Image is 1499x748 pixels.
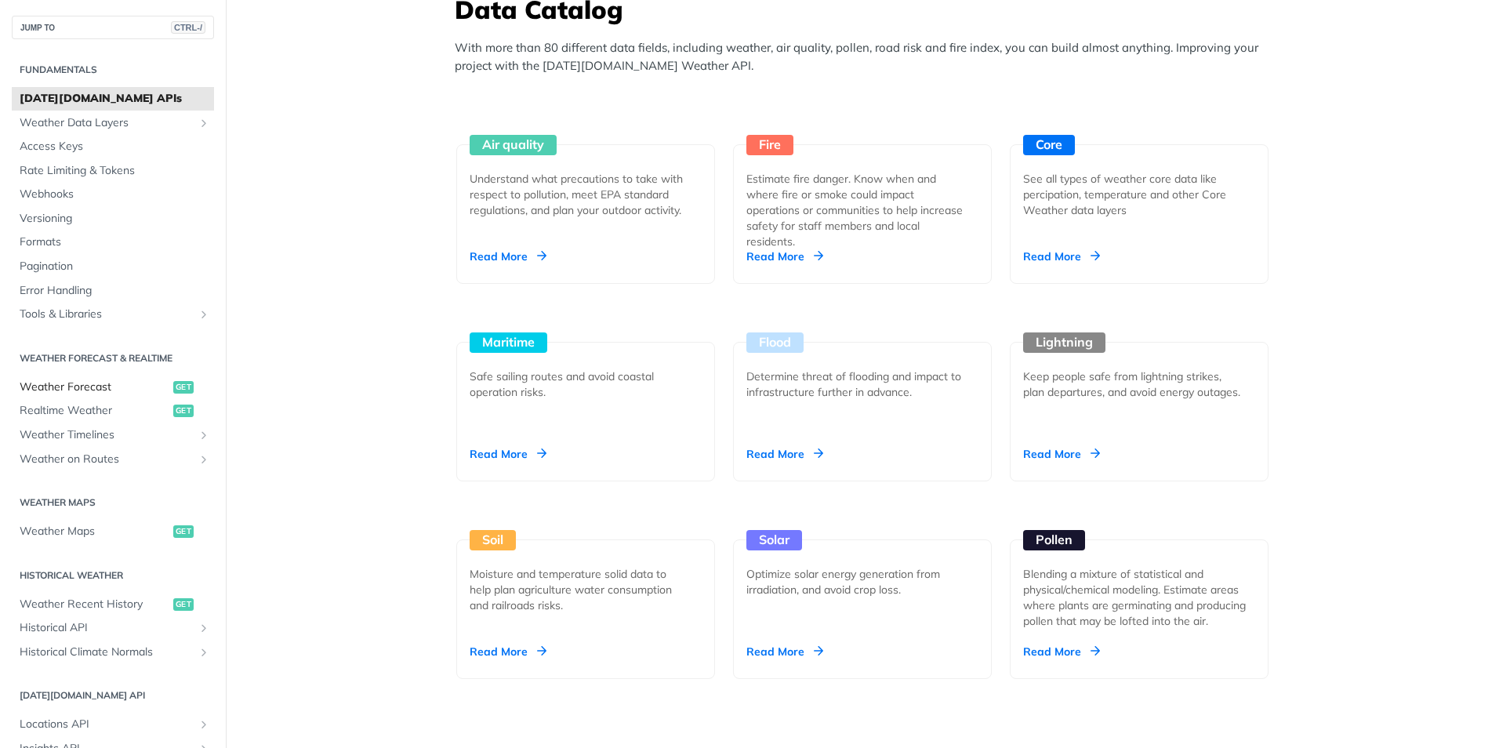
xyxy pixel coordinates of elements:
span: Locations API [20,717,194,732]
a: Pagination [12,255,214,278]
a: Pollen Blending a mixture of statistical and physical/chemical modeling. Estimate areas where pla... [1004,481,1275,679]
div: Flood [746,332,804,353]
span: get [173,598,194,611]
a: Air quality Understand what precautions to take with respect to pollution, meet EPA standard regu... [450,86,721,284]
h2: Weather Maps [12,496,214,510]
div: Optimize solar energy generation from irradiation, and avoid crop loss. [746,566,966,597]
span: Historical API [20,620,194,636]
a: Historical APIShow subpages for Historical API [12,616,214,640]
a: Weather Forecastget [12,376,214,399]
a: Historical Climate NormalsShow subpages for Historical Climate Normals [12,641,214,664]
span: get [173,405,194,417]
div: Read More [746,446,823,462]
div: Pollen [1023,530,1085,550]
div: Read More [1023,446,1100,462]
a: Realtime Weatherget [12,399,214,423]
a: Solar Optimize solar energy generation from irradiation, and avoid crop loss. Read More [727,481,998,679]
div: Maritime [470,332,547,353]
p: With more than 80 different data fields, including weather, air quality, pollen, road risk and fi... [455,39,1278,74]
div: Determine threat of flooding and impact to infrastructure further in advance. [746,369,966,400]
a: Flood Determine threat of flooding and impact to infrastructure further in advance. Read More [727,284,998,481]
h2: [DATE][DOMAIN_NAME] API [12,688,214,703]
button: Show subpages for Weather on Routes [198,453,210,466]
span: Formats [20,234,210,250]
div: Read More [1023,249,1100,264]
h2: Historical Weather [12,568,214,583]
a: Maritime Safe sailing routes and avoid coastal operation risks. Read More [450,284,721,481]
span: Webhooks [20,187,210,202]
a: Rate Limiting & Tokens [12,159,214,183]
span: Rate Limiting & Tokens [20,163,210,179]
span: Weather Maps [20,524,169,539]
a: Locations APIShow subpages for Locations API [12,713,214,736]
a: Weather TimelinesShow subpages for Weather Timelines [12,423,214,447]
span: Weather Forecast [20,379,169,395]
a: Lightning Keep people safe from lightning strikes, plan departures, and avoid energy outages. Rea... [1004,284,1275,481]
a: Weather Mapsget [12,520,214,543]
button: JUMP TOCTRL-/ [12,16,214,39]
a: Soil Moisture and temperature solid data to help plan agriculture water consumption and railroads... [450,481,721,679]
div: Keep people safe from lightning strikes, plan departures, and avoid energy outages. [1023,369,1243,400]
h2: Weather Forecast & realtime [12,351,214,365]
span: Weather on Routes [20,452,194,467]
a: Tools & LibrariesShow subpages for Tools & Libraries [12,303,214,326]
div: Read More [1023,644,1100,659]
a: Weather on RoutesShow subpages for Weather on Routes [12,448,214,471]
div: Air quality [470,135,557,155]
div: See all types of weather core data like percipation, temperature and other Core Weather data layers [1023,171,1243,218]
button: Show subpages for Weather Timelines [198,429,210,441]
span: Weather Recent History [20,597,169,612]
a: [DATE][DOMAIN_NAME] APIs [12,87,214,111]
span: get [173,525,194,538]
div: Read More [470,644,546,659]
span: Access Keys [20,139,210,154]
div: Read More [746,644,823,659]
span: Weather Data Layers [20,115,194,131]
div: Read More [746,249,823,264]
div: Lightning [1023,332,1105,353]
a: Weather Data LayersShow subpages for Weather Data Layers [12,111,214,135]
div: Fire [746,135,793,155]
span: [DATE][DOMAIN_NAME] APIs [20,91,210,107]
button: Show subpages for Historical Climate Normals [198,646,210,659]
span: Tools & Libraries [20,307,194,322]
div: Read More [470,446,546,462]
span: Error Handling [20,283,210,299]
button: Show subpages for Tools & Libraries [198,308,210,321]
a: Webhooks [12,183,214,206]
span: Realtime Weather [20,403,169,419]
a: Access Keys [12,135,214,158]
span: Pagination [20,259,210,274]
div: Moisture and temperature solid data to help plan agriculture water consumption and railroads risks. [470,566,689,613]
a: Error Handling [12,279,214,303]
a: Versioning [12,207,214,231]
div: Estimate fire danger. Know when and where fire or smoke could impact operations or communities to... [746,171,966,249]
div: Blending a mixture of statistical and physical/chemical modeling. Estimate areas where plants are... [1023,566,1255,629]
div: Solar [746,530,802,550]
div: Soil [470,530,516,550]
button: Show subpages for Locations API [198,718,210,731]
div: Core [1023,135,1075,155]
div: Understand what precautions to take with respect to pollution, meet EPA standard regulations, and... [470,171,689,218]
span: get [173,381,194,394]
a: Core See all types of weather core data like percipation, temperature and other Core Weather data... [1004,86,1275,284]
button: Show subpages for Historical API [198,622,210,634]
h2: Fundamentals [12,63,214,77]
span: Weather Timelines [20,427,194,443]
a: Weather Recent Historyget [12,593,214,616]
button: Show subpages for Weather Data Layers [198,117,210,129]
span: Versioning [20,211,210,227]
div: Read More [470,249,546,264]
span: Historical Climate Normals [20,645,194,660]
span: CTRL-/ [171,21,205,34]
a: Fire Estimate fire danger. Know when and where fire or smoke could impact operations or communiti... [727,86,998,284]
a: Formats [12,231,214,254]
div: Safe sailing routes and avoid coastal operation risks. [470,369,689,400]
